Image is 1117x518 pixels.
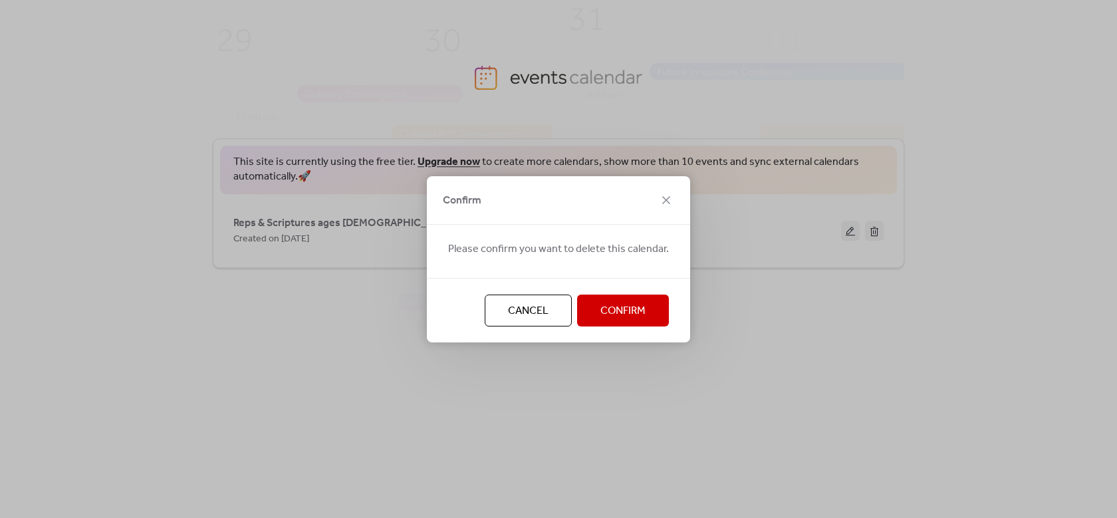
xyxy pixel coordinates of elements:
[448,241,669,257] span: Please confirm you want to delete this calendar.
[577,295,669,326] button: Confirm
[600,303,646,319] span: Confirm
[443,193,481,209] span: Confirm
[508,303,549,319] span: Cancel
[485,295,572,326] button: Cancel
